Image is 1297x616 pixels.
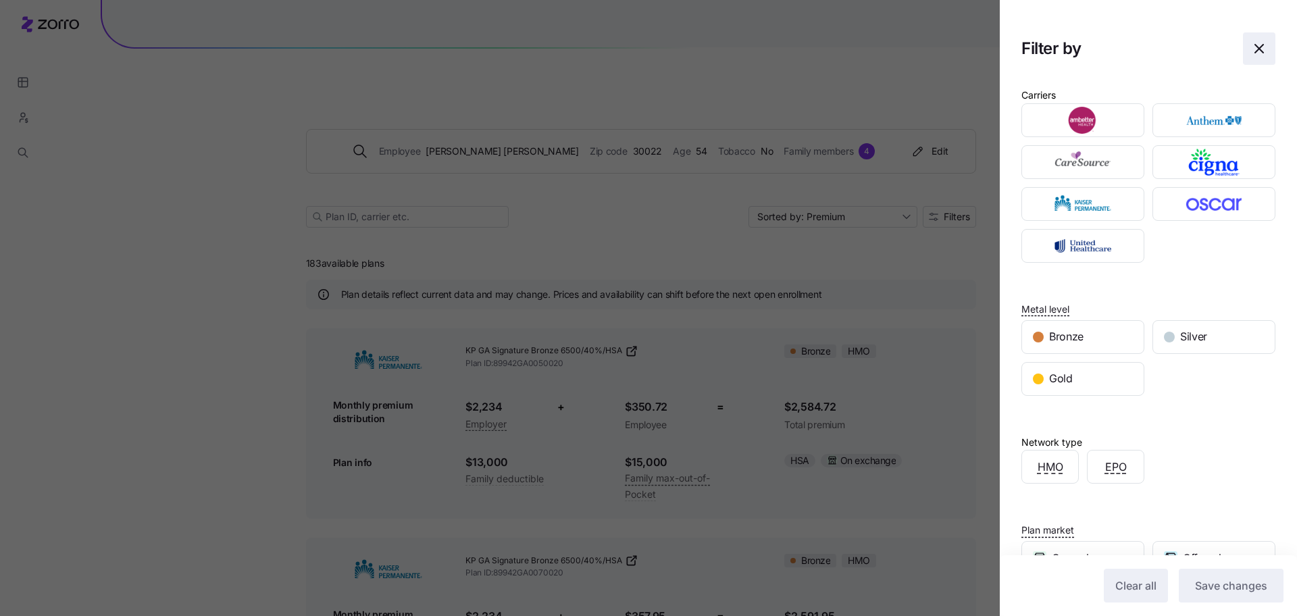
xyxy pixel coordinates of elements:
[1052,550,1116,567] span: On exchange
[1183,550,1248,567] span: Off exchange
[1034,190,1133,217] img: Kaiser Permanente
[1021,38,1232,59] h1: Filter by
[1049,370,1073,387] span: Gold
[1165,149,1264,176] img: Cigna Healthcare
[1180,328,1207,345] span: Silver
[1021,88,1056,103] div: Carriers
[1049,328,1084,345] span: Bronze
[1165,190,1264,217] img: Oscar
[1021,303,1069,316] span: Metal level
[1021,523,1074,537] span: Plan market
[1179,569,1283,602] button: Save changes
[1038,459,1063,476] span: HMO
[1105,459,1127,476] span: EPO
[1115,577,1156,594] span: Clear all
[1104,569,1168,602] button: Clear all
[1034,149,1133,176] img: CareSource
[1021,435,1082,450] div: Network type
[1034,232,1133,259] img: UnitedHealthcare
[1034,107,1133,134] img: Ambetter
[1165,107,1264,134] img: Anthem
[1195,577,1267,594] span: Save changes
